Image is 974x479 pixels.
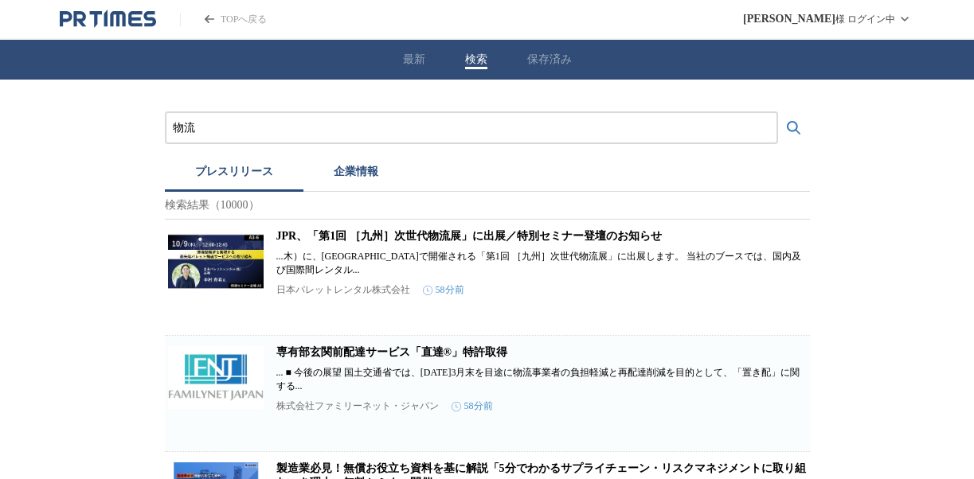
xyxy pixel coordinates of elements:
p: 日本パレットレンタル株式会社 [276,283,410,297]
a: 専有部玄関前配達サービス「直達®」特許取得 [276,346,507,358]
a: PR TIMESのトップページはこちら [60,10,156,29]
span: [PERSON_NAME] [743,13,835,25]
button: プレスリリース [165,157,303,192]
time: 58分前 [452,399,493,413]
img: JPR、「第1回 ［九州］次世代物流展」に出展／特別セミナー登壇のお知らせ [168,229,264,293]
p: 株式会社ファミリーネット・ジャパン [276,399,439,413]
input: プレスリリースおよび企業を検索する [173,119,770,137]
a: JPR、「第1回 ［九州］次世代物流展」に出展／特別セミナー登壇のお知らせ [276,230,662,242]
button: 企業情報 [303,157,409,192]
a: PR TIMESのトップページはこちら [180,13,267,26]
button: 検索する [778,112,810,144]
button: 検索 [465,53,487,67]
button: 保存済み [527,53,572,67]
p: ...木）に、[GEOGRAPHIC_DATA]で開催される「第1回 ［九州］次世代物流展」に出展します。 当社のブースでは、国内及び国際間レンタル... [276,250,807,277]
p: 検索結果（10000） [165,192,810,220]
p: ... ■ 今後の展望 国土交通省では、[DATE]3月末を目途に物流事業者の負担軽減と再配達削減を目的として、「置き配」に関する... [276,366,807,393]
button: 最新 [403,53,425,67]
img: 専有部玄関前配達サービス「直達®」特許取得 [168,345,264,409]
time: 58分前 [423,283,464,297]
